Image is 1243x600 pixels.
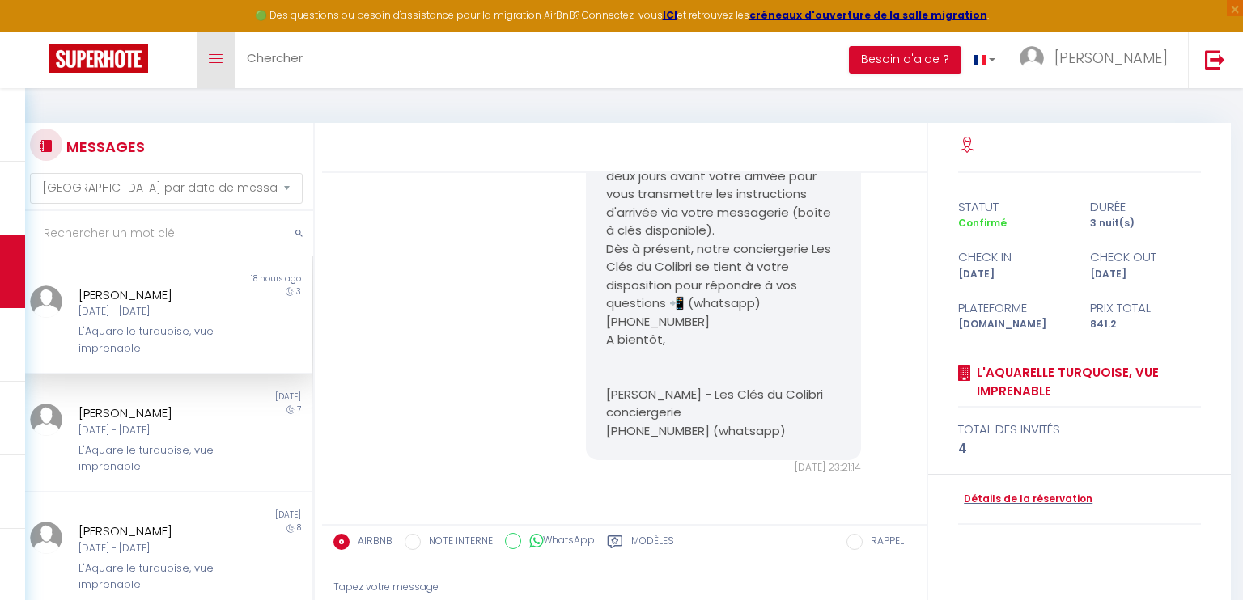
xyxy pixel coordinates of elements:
[26,42,39,55] img: website_grey.svg
[184,94,197,107] img: tab_keywords_by_traffic_grey.svg
[13,6,62,55] button: Ouvrir le widget de chat LiveChat
[586,460,861,475] div: [DATE] 23:21:14
[1080,317,1211,332] div: 841.2
[78,323,228,357] div: L'Aquarelle turquoise, vue imprenable
[948,267,1080,282] div: [DATE]
[1080,197,1211,217] div: durée
[247,49,303,66] span: Chercher
[78,404,228,423] div: [PERSON_NAME]
[78,285,228,305] div: [PERSON_NAME]
[166,391,312,404] div: [DATE]
[235,32,315,88] a: Chercher
[296,285,301,298] span: 3
[948,247,1080,267] div: check in
[19,211,313,256] input: Rechercher un mot clé
[297,522,301,534] span: 8
[30,522,62,554] img: ...
[958,492,1092,507] a: Détails de la réservation
[663,8,677,22] a: ICI
[971,363,1200,401] a: L'Aquarelle turquoise, vue imprenable
[78,560,228,594] div: L'Aquarelle turquoise, vue imprenable
[297,404,301,416] span: 7
[350,534,392,551] label: AIRBNB
[1080,267,1211,282] div: [DATE]
[78,442,228,475] div: L'Aquarelle turquoise, vue imprenable
[948,298,1080,318] div: Plateforme
[62,129,145,165] h3: MESSAGES
[78,423,228,438] div: [DATE] - [DATE]
[849,46,961,74] button: Besoin d'aide ?
[83,95,125,106] div: Domaine
[30,404,62,436] img: ...
[78,541,228,556] div: [DATE] - [DATE]
[948,197,1080,217] div: statut
[863,534,904,551] label: RAPPEL
[749,8,987,22] a: créneaux d'ouverture de la salle migration
[421,534,493,551] label: NOTE INTERNE
[78,522,228,541] div: [PERSON_NAME]
[42,42,183,55] div: Domaine: [DOMAIN_NAME]
[948,317,1080,332] div: [DOMAIN_NAME]
[1205,49,1225,70] img: logout
[1080,298,1211,318] div: Prix total
[958,420,1200,439] div: total des invités
[1080,216,1211,231] div: 3 nuit(s)
[631,534,674,554] label: Modèles
[521,533,595,551] label: WhatsApp
[166,273,312,285] div: 18 hours ago
[66,94,78,107] img: tab_domain_overview_orange.svg
[166,509,312,522] div: [DATE]
[78,304,228,319] div: [DATE] - [DATE]
[49,44,148,73] img: Super Booking
[1054,48,1168,68] span: [PERSON_NAME]
[1020,46,1044,70] img: ...
[958,439,1200,458] div: 4
[26,26,39,39] img: logo_orange.svg
[202,95,248,106] div: Mots-clés
[958,216,1007,230] span: Confirmé
[30,285,62,318] img: ...
[1080,247,1211,267] div: check out
[45,26,79,39] div: v 4.0.25
[1008,32,1188,88] a: ... [PERSON_NAME]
